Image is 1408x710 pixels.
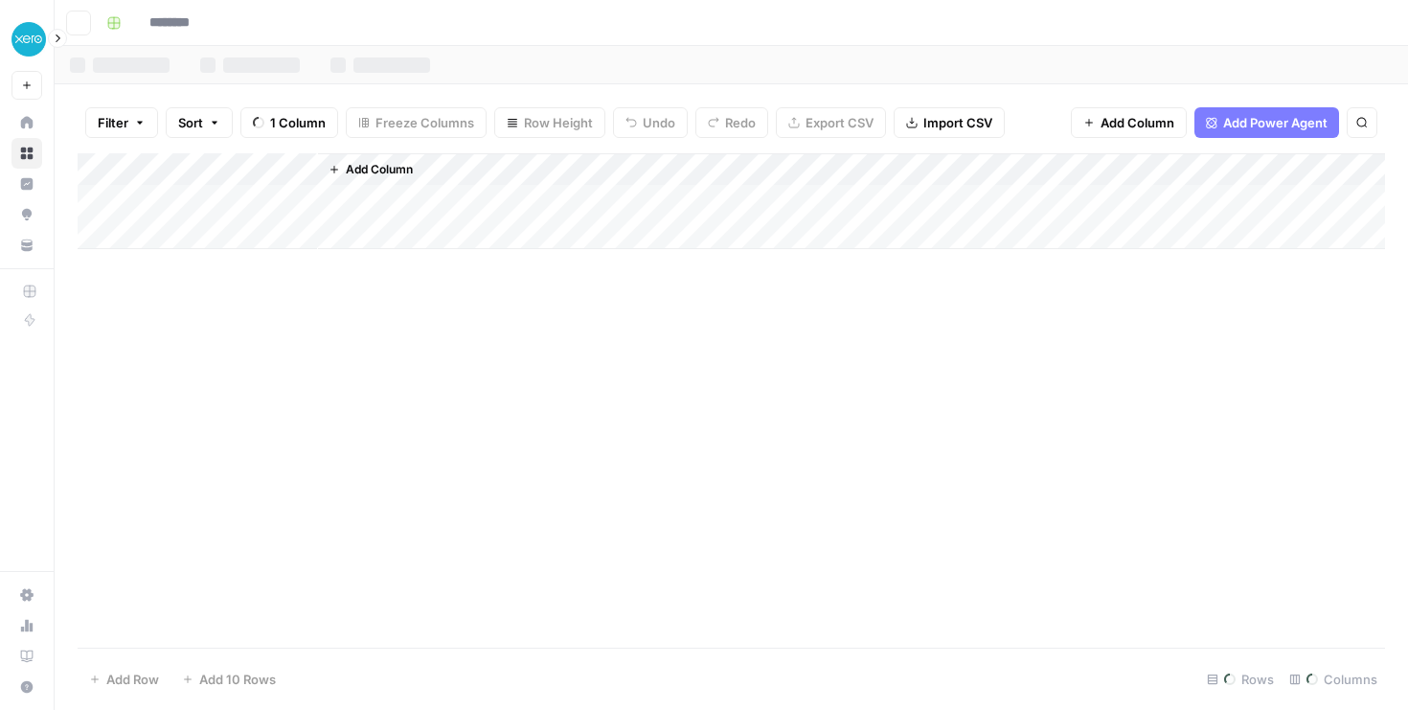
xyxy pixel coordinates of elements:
span: 1 Column [270,113,326,132]
button: Redo [695,107,768,138]
button: Add 10 Rows [170,664,287,695]
div: Columns [1282,664,1385,695]
button: Filter [85,107,158,138]
span: Import CSV [923,113,992,132]
a: Usage [11,610,42,641]
a: Insights [11,169,42,199]
span: Add Column [1101,113,1174,132]
button: Sort [166,107,233,138]
button: Add Column [321,157,420,182]
button: Add Column [1071,107,1187,138]
span: Export CSV [806,113,874,132]
button: Workspace: XeroOps [11,15,42,63]
a: Browse [11,138,42,169]
span: Add 10 Rows [199,670,276,689]
a: Opportunities [11,199,42,230]
span: Undo [643,113,675,132]
button: Freeze Columns [346,107,487,138]
a: Settings [11,580,42,610]
span: Add Row [106,670,159,689]
button: Undo [613,107,688,138]
div: Rows [1199,664,1282,695]
span: Add Column [346,161,413,178]
button: Add Row [78,664,170,695]
button: Help + Support [11,672,42,702]
span: Freeze Columns [375,113,474,132]
a: Home [11,107,42,138]
a: Learning Hub [11,641,42,672]
span: Row Height [524,113,593,132]
button: Add Power Agent [1194,107,1339,138]
span: Redo [725,113,756,132]
span: Add Power Agent [1223,113,1328,132]
span: Filter [98,113,128,132]
a: Your Data [11,230,42,261]
img: XeroOps Logo [11,22,46,57]
button: Row Height [494,107,605,138]
button: 1 Column [240,107,338,138]
span: Sort [178,113,203,132]
button: Export CSV [776,107,886,138]
button: Import CSV [894,107,1005,138]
